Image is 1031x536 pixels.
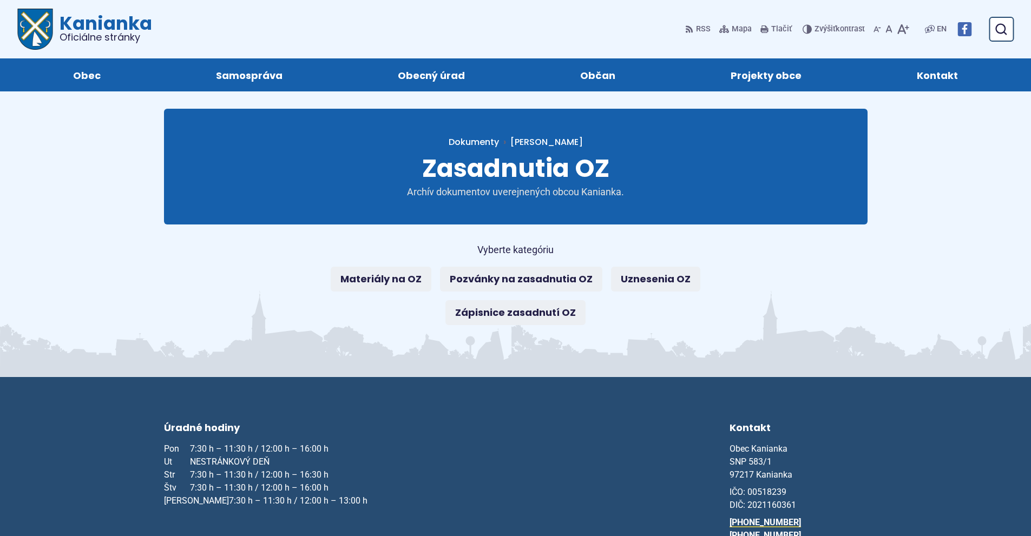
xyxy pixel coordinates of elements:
p: 7:30 h – 11:30 h / 12:00 h – 16:00 h NESTRÁNKOVÝ DEŇ 7:30 h – 11:30 h / 12:00 h – 16:30 h 7:30 h ... [164,442,367,507]
a: Logo Kanianka, prejsť na domovskú stránku. [17,9,152,50]
span: Pon [164,442,190,455]
img: Prejsť na Facebook stránku [957,22,971,36]
button: Tlačiť [758,18,794,41]
a: Samospráva [169,58,329,91]
p: Archív dokumentov uverejnených obcou Kanianka. [386,186,646,198]
h3: Úradné hodiny [164,420,367,438]
span: [PERSON_NAME] [510,136,583,148]
span: Str [164,468,190,481]
span: Samospráva [216,58,283,91]
span: RSS [696,23,711,36]
span: Kanianka [53,14,152,42]
button: Nastaviť pôvodnú veľkosť písma [883,18,895,41]
a: Zápisnice zasadnutí OZ [445,300,586,325]
a: Obec [26,58,147,91]
span: Tlačiť [771,25,792,34]
span: Obecný úrad [398,58,465,91]
span: Obec Kanianka SNP 583/1 97217 Kanianka [730,444,792,480]
a: RSS [685,18,713,41]
a: Občan [534,58,662,91]
span: Oficiálne stránky [60,32,152,42]
button: Zvýšiťkontrast [803,18,867,41]
button: Zväčšiť veľkosť písma [895,18,911,41]
p: IČO: 00518239 DIČ: 2021160361 [730,486,868,512]
span: kontrast [815,25,865,34]
a: Mapa [717,18,754,41]
span: Zvýšiť [815,24,836,34]
a: [PHONE_NUMBER] [730,517,801,527]
span: Kontakt [917,58,958,91]
a: Kontakt [870,58,1005,91]
a: Obecný úrad [351,58,511,91]
span: Obec [73,58,101,91]
a: Dokumenty [449,136,499,148]
a: EN [935,23,949,36]
span: Štv [164,481,190,494]
a: Pozvánky na zasadnutia OZ [440,267,602,292]
span: Občan [580,58,615,91]
h3: Kontakt [730,420,868,438]
a: Materiály na OZ [331,267,431,292]
a: [PERSON_NAME] [499,136,583,148]
a: Projekty obce [684,58,849,91]
p: Vyberte kategóriu [324,242,708,259]
span: Mapa [732,23,752,36]
a: Uznesenia OZ [611,267,700,292]
span: Zasadnutia OZ [422,151,609,186]
span: Ut [164,455,190,468]
button: Zmenšiť veľkosť písma [871,18,883,41]
img: Prejsť na domovskú stránku [17,9,53,50]
span: [PERSON_NAME] [164,494,229,507]
span: Projekty obce [731,58,802,91]
span: EN [937,23,947,36]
